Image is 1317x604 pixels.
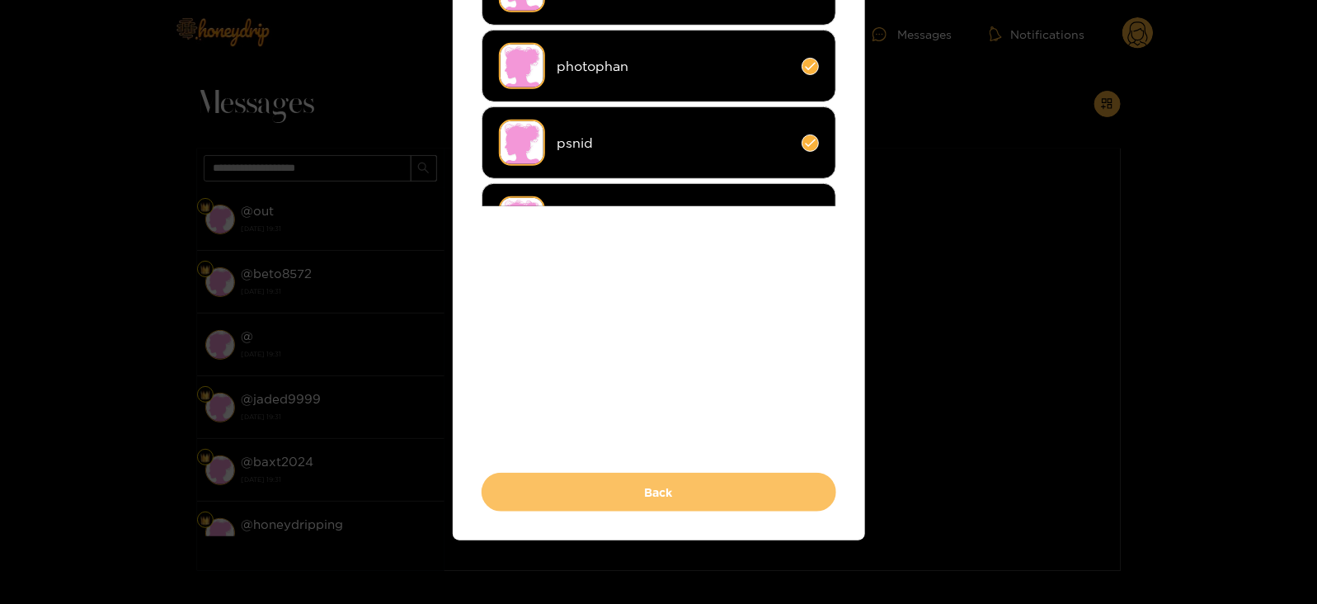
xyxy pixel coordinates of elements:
[499,196,545,243] img: no-avatar.png
[499,43,545,89] img: no-avatar.png
[499,120,545,166] img: no-avatar.png
[482,473,836,512] button: Back
[557,57,789,76] span: photophan
[557,134,789,153] span: psnid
